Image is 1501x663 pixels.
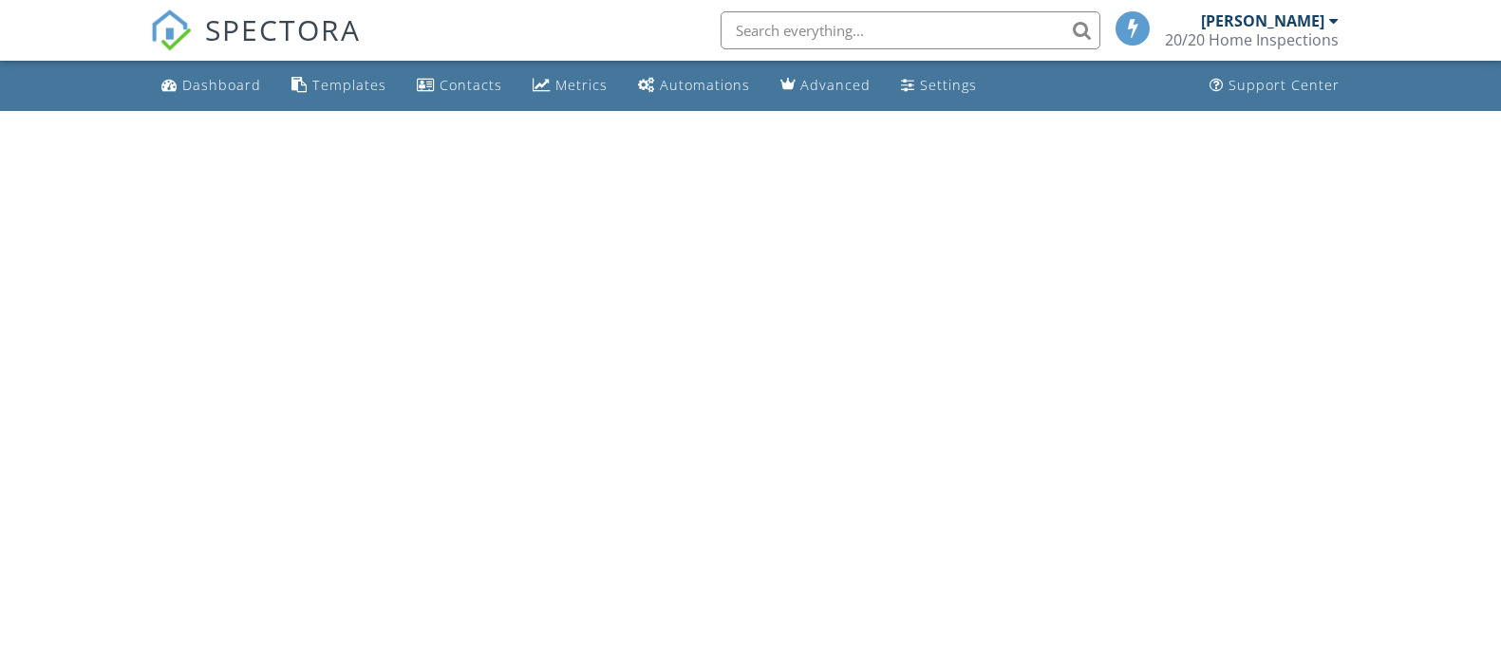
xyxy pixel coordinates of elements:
[1165,30,1339,49] div: 20/20 Home Inspections
[284,68,394,103] a: Templates
[920,76,977,94] div: Settings
[800,76,871,94] div: Advanced
[893,68,985,103] a: Settings
[525,68,615,103] a: Metrics
[1202,68,1347,103] a: Support Center
[660,76,750,94] div: Automations
[440,76,502,94] div: Contacts
[182,76,261,94] div: Dashboard
[312,76,386,94] div: Templates
[773,68,878,103] a: Advanced
[630,68,758,103] a: Automations (Basic)
[150,9,192,51] img: The Best Home Inspection Software - Spectora
[205,9,361,49] span: SPECTORA
[721,11,1100,49] input: Search everything...
[409,68,510,103] a: Contacts
[1229,76,1340,94] div: Support Center
[1201,11,1324,30] div: [PERSON_NAME]
[150,26,361,65] a: SPECTORA
[154,68,269,103] a: Dashboard
[555,76,608,94] div: Metrics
